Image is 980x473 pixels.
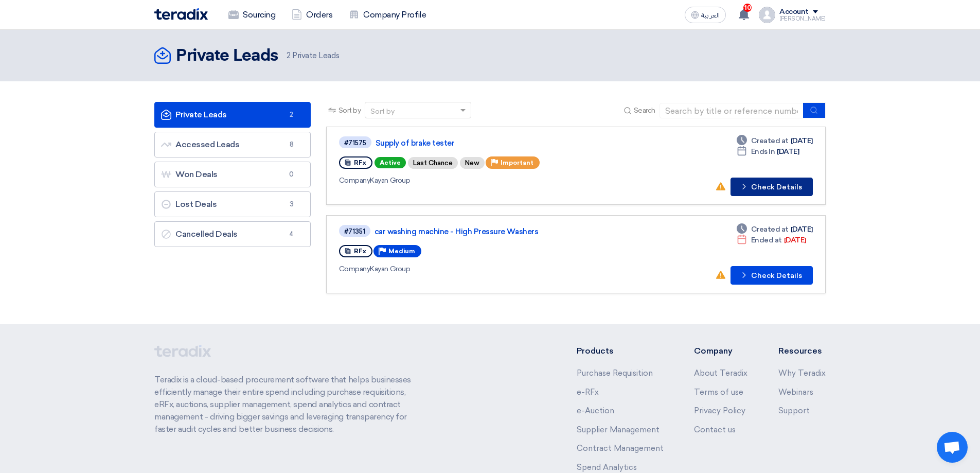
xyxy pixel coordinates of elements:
span: Active [375,157,406,168]
div: Sort by [370,106,395,117]
a: Company Profile [341,4,434,26]
span: 2 [286,110,298,120]
span: Company [339,265,370,273]
p: Teradix is a cloud-based procurement software that helps businesses efficiently manage their enti... [154,374,423,435]
a: Cancelled Deals4 [154,221,311,247]
span: Ends In [751,146,775,157]
a: car washing machine - High Pressure Washers [375,227,632,236]
div: [PERSON_NAME] [779,16,826,22]
a: Lost Deals3 [154,191,311,217]
a: Supplier Management [577,425,660,434]
a: Why Teradix [778,369,826,378]
a: Purchase Requisition [577,369,653,378]
span: العربية [701,12,720,19]
a: e-Auction [577,406,614,415]
span: Sort by [338,105,361,116]
span: 2 [287,51,291,60]
div: Last Chance [408,157,458,169]
span: 4 [286,229,298,239]
button: Check Details [730,178,813,196]
a: Sourcing [220,4,283,26]
div: [DATE] [737,224,813,235]
span: Important [501,159,533,166]
div: [DATE] [737,146,799,157]
span: Ended at [751,235,782,246]
a: Contact us [694,425,736,434]
div: New [460,157,485,169]
div: Kayan Group [339,175,635,186]
input: Search by title or reference number [660,103,804,118]
span: Private Leads [287,50,339,62]
a: Accessed Leads8 [154,132,311,157]
li: Resources [778,345,826,357]
a: Privacy Policy [694,406,745,415]
div: [DATE] [737,235,806,246]
button: Check Details [730,266,813,285]
div: #71351 [344,228,365,235]
button: العربية [685,7,726,23]
span: Search [634,105,655,116]
span: Company [339,176,370,185]
span: RFx [354,248,366,255]
span: Created at [751,224,789,235]
h2: Private Leads [176,46,278,66]
a: Terms of use [694,388,743,397]
span: RFx [354,159,366,166]
span: Medium [388,248,415,255]
div: Account [779,8,809,16]
a: Contract Management [577,444,664,453]
a: Won Deals0 [154,162,311,187]
img: profile_test.png [759,7,775,23]
div: [DATE] [737,135,813,146]
span: 10 [743,4,752,12]
a: Supply of brake tester [376,138,633,148]
span: 8 [286,139,298,150]
a: Webinars [778,388,813,397]
a: Support [778,406,810,415]
img: Teradix logo [154,8,208,20]
div: Kayan Group [339,264,634,274]
a: e-RFx [577,388,599,397]
a: Spend Analytics [577,463,637,472]
div: Open chat [937,432,968,463]
a: Orders [283,4,341,26]
span: 0 [286,169,298,180]
div: #71575 [344,139,366,146]
li: Company [694,345,747,357]
li: Products [577,345,664,357]
a: About Teradix [694,369,747,378]
a: Private Leads2 [154,102,311,128]
span: Created at [751,135,789,146]
span: 3 [286,199,298,209]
